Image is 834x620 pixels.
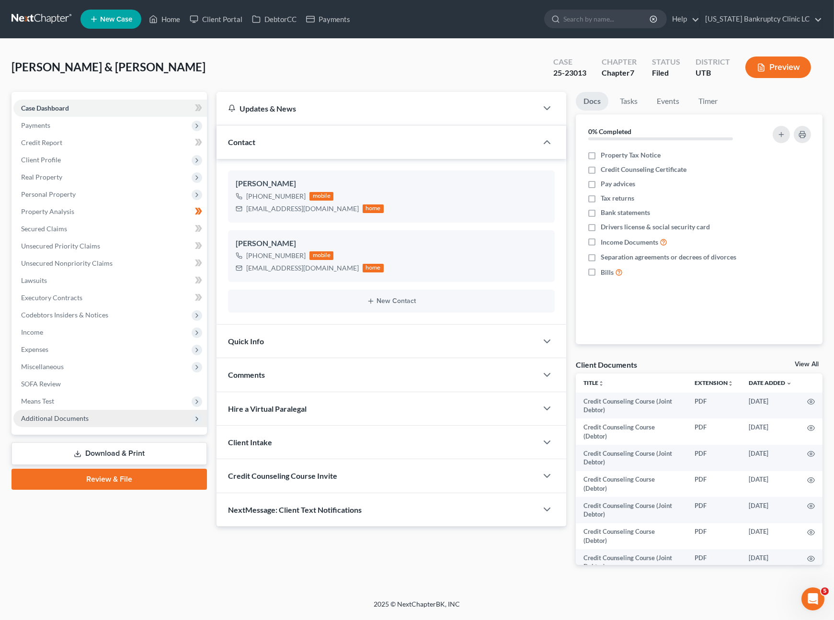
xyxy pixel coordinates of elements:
[21,345,48,353] span: Expenses
[246,251,306,260] div: [PHONE_NUMBER]
[11,60,206,74] span: [PERSON_NAME] & [PERSON_NAME]
[821,587,829,595] span: 5
[236,178,547,190] div: [PERSON_NAME]
[144,599,690,617] div: 2025 © NextChapterBK, INC
[687,497,741,523] td: PDF
[144,11,185,28] a: Home
[745,56,811,78] button: Preview
[576,393,687,419] td: Credit Counseling Course (Joint Debtor)
[21,225,67,233] span: Secured Claims
[576,497,687,523] td: Credit Counseling Course (Joint Debtor)
[741,393,800,419] td: [DATE]
[601,208,650,217] span: Bank statements
[228,370,265,379] span: Comments
[363,264,384,272] div: home
[728,381,733,386] i: unfold_more
[11,442,207,465] a: Download & Print
[13,237,207,255] a: Unsecured Priority Claims
[601,252,736,262] span: Separation agreements or decrees of divorces
[695,379,733,386] a: Extensionunfold_more
[13,375,207,393] a: SOFA Review
[795,361,819,368] a: View All
[741,523,800,550] td: [DATE]
[228,404,307,413] span: Hire a Virtual Paralegal
[13,255,207,272] a: Unsecured Nonpriority Claims
[236,297,547,305] button: New Contact
[21,293,82,302] span: Executory Contracts
[576,360,637,370] div: Client Documents
[21,156,61,164] span: Client Profile
[741,549,800,575] td: [DATE]
[601,222,710,232] span: Drivers license & social security card
[21,121,50,129] span: Payments
[236,238,547,249] div: [PERSON_NAME]
[21,173,62,181] span: Real Property
[741,445,800,471] td: [DATE]
[247,11,301,28] a: DebtorCC
[649,92,687,111] a: Events
[228,471,337,480] span: Credit Counseling Course Invite
[652,56,680,68] div: Status
[687,523,741,550] td: PDF
[741,418,800,445] td: [DATE]
[246,192,306,201] div: [PHONE_NUMBER]
[741,497,800,523] td: [DATE]
[246,204,359,214] div: [EMAIL_ADDRESS][DOMAIN_NAME]
[21,190,76,198] span: Personal Property
[576,92,608,111] a: Docs
[786,381,792,386] i: expand_more
[309,251,333,260] div: mobile
[21,311,108,319] span: Codebtors Insiders & Notices
[301,11,355,28] a: Payments
[21,414,89,422] span: Additional Documents
[21,362,64,371] span: Miscellaneous
[601,237,658,247] span: Income Documents
[228,505,362,514] span: NextMessage: Client Text Notifications
[13,220,207,237] a: Secured Claims
[363,204,384,213] div: home
[309,192,333,201] div: mobile
[601,268,614,277] span: Bills
[630,68,634,77] span: 7
[576,471,687,497] td: Credit Counseling Course (Debtor)
[612,92,645,111] a: Tasks
[553,56,586,68] div: Case
[13,100,207,117] a: Case Dashboard
[228,103,526,113] div: Updates & News
[563,10,651,28] input: Search by name...
[687,393,741,419] td: PDF
[741,471,800,497] td: [DATE]
[602,56,637,68] div: Chapter
[588,127,631,135] strong: 0% Completed
[601,193,634,203] span: Tax returns
[21,138,62,147] span: Credit Report
[13,134,207,151] a: Credit Report
[246,263,359,273] div: [EMAIL_ADDRESS][DOMAIN_NAME]
[687,549,741,575] td: PDF
[228,337,264,346] span: Quick Info
[21,259,113,267] span: Unsecured Nonpriority Claims
[602,68,637,79] div: Chapter
[185,11,247,28] a: Client Portal
[576,445,687,471] td: Credit Counseling Course (Joint Debtor)
[687,445,741,471] td: PDF
[691,92,725,111] a: Timer
[687,418,741,445] td: PDF
[576,523,687,550] td: Credit Counseling Course (Debtor)
[696,56,730,68] div: District
[13,272,207,289] a: Lawsuits
[601,165,686,174] span: Credit Counseling Certificate
[21,207,74,215] span: Property Analysis
[21,328,43,336] span: Income
[601,150,661,160] span: Property Tax Notice
[11,469,207,490] a: Review & File
[576,418,687,445] td: Credit Counseling Course (Debtor)
[553,68,586,79] div: 25-23013
[652,68,680,79] div: Filed
[21,242,100,250] span: Unsecured Priority Claims
[228,137,255,147] span: Contact
[601,179,635,189] span: Pay advices
[13,289,207,306] a: Executory Contracts
[598,381,604,386] i: unfold_more
[13,203,207,220] a: Property Analysis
